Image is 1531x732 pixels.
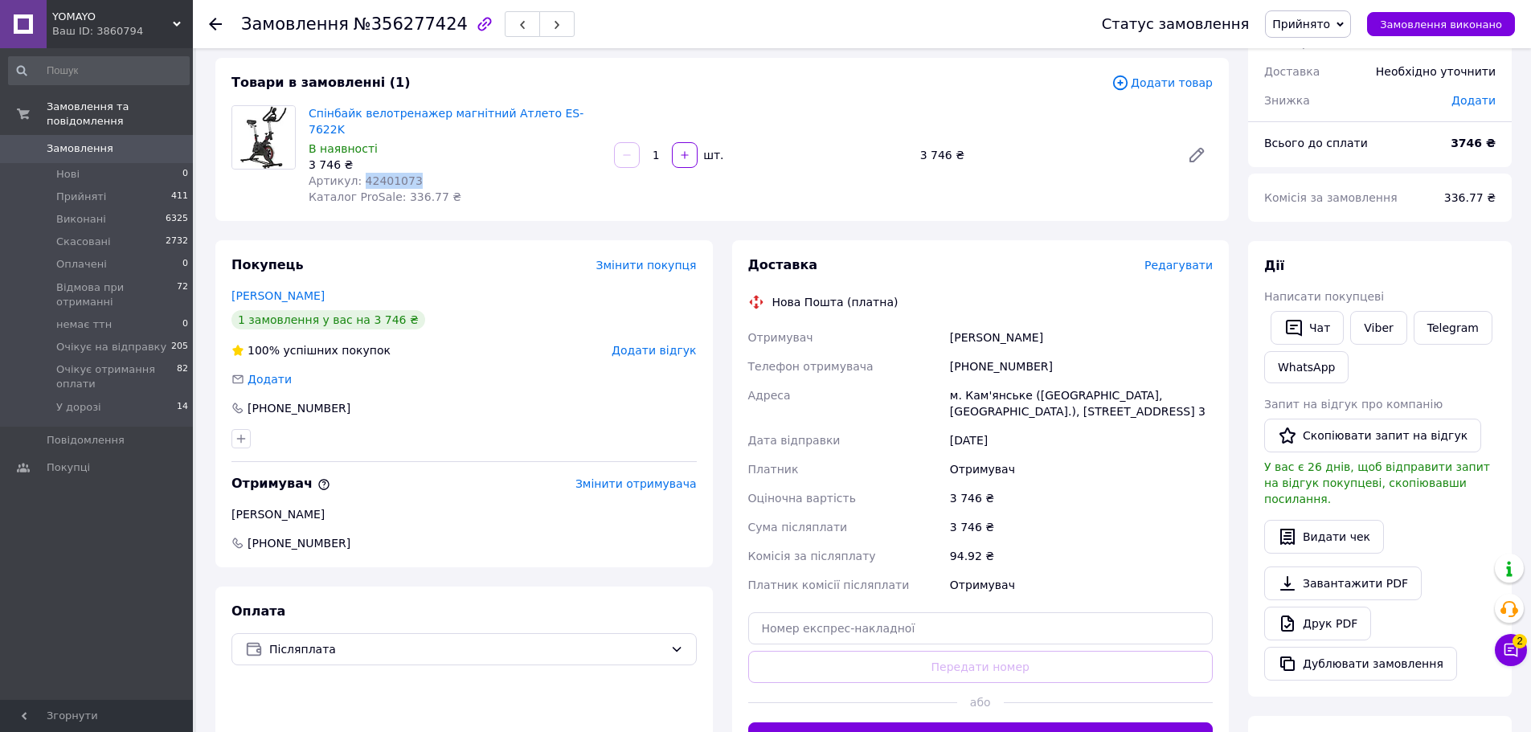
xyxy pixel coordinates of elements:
[1350,311,1406,345] a: Viber
[1264,36,1309,49] span: 1 товар
[1111,74,1213,92] span: Додати товар
[231,75,411,90] span: Товари в замовленні (1)
[248,344,280,357] span: 100%
[1495,634,1527,666] button: Чат з покупцем2
[947,323,1216,352] div: [PERSON_NAME]
[1271,311,1344,345] button: Чат
[748,579,910,591] span: Платник комісії післяплати
[1264,94,1310,107] span: Знижка
[1181,139,1213,171] a: Редагувати
[1264,191,1398,204] span: Комісія за замовлення
[947,570,1216,599] div: Отримувач
[231,603,285,619] span: Оплата
[177,362,188,391] span: 82
[166,235,188,249] span: 2732
[232,106,295,169] img: Спінбайк велотренажер магнітний Атлето ES-7622K
[1367,12,1515,36] button: Замовлення виконано
[947,455,1216,484] div: Отримувач
[56,190,106,204] span: Прийняті
[748,331,813,344] span: Отримувач
[1272,18,1330,31] span: Прийнято
[231,476,330,491] span: Отримувач
[947,513,1216,542] div: 3 746 ₴
[8,56,190,85] input: Пошук
[52,24,193,39] div: Ваш ID: 3860794
[56,235,111,249] span: Скасовані
[947,484,1216,513] div: 3 746 ₴
[947,426,1216,455] div: [DATE]
[56,362,177,391] span: Очікує отримання оплати
[241,14,349,34] span: Замовлення
[748,360,874,373] span: Телефон отримувача
[748,434,841,447] span: Дата відправки
[248,373,292,386] span: Додати
[182,167,188,182] span: 0
[1513,629,1527,644] span: 2
[914,144,1174,166] div: 3 746 ₴
[748,463,799,476] span: Платник
[231,257,304,272] span: Покупець
[748,550,876,562] span: Комісія за післяплату
[1414,311,1492,345] a: Telegram
[947,542,1216,570] div: 94.92 ₴
[1264,419,1481,452] button: Скопіювати запит на відгук
[947,352,1216,381] div: [PHONE_NUMBER]
[1264,460,1490,505] span: У вас є 26 днів, щоб відправити запит на відгук покупцеві, скопіювавши посилання.
[612,344,696,357] span: Додати відгук
[947,381,1216,426] div: м. Кам'янське ([GEOGRAPHIC_DATA], [GEOGRAPHIC_DATA].), [STREET_ADDRESS] 3
[309,142,378,155] span: В наявності
[231,289,325,302] a: [PERSON_NAME]
[1264,137,1368,149] span: Всього до сплати
[56,340,166,354] span: Очікує на відправку
[596,259,697,272] span: Змінити покупця
[56,167,80,182] span: Нові
[1264,647,1457,681] button: Дублювати замовлення
[166,212,188,227] span: 6325
[354,14,468,34] span: №356277424
[1264,258,1284,273] span: Дії
[1264,351,1349,383] a: WhatsApp
[231,342,391,358] div: успішних покупок
[1264,520,1384,554] button: Видати чек
[231,310,425,329] div: 1 замовлення у вас на 3 746 ₴
[748,257,818,272] span: Доставка
[246,535,352,551] span: [PHONE_NUMBER]
[1264,290,1384,303] span: Написати покупцеві
[1451,137,1496,149] b: 3746 ₴
[748,389,791,402] span: Адреса
[1444,191,1496,204] span: 336.77 ₴
[56,400,101,415] span: У дорозі
[52,10,173,24] span: YOMAYO
[957,694,1004,710] span: або
[309,107,583,136] a: Спінбайк велотренажер магнітний Атлето ES-7622K
[56,257,107,272] span: Оплачені
[748,612,1214,644] input: Номер експрес-накладної
[171,340,188,354] span: 205
[309,157,601,173] div: 3 746 ₴
[182,317,188,332] span: 0
[47,433,125,448] span: Повідомлення
[1451,94,1496,107] span: Додати
[209,16,222,32] div: Повернутися назад
[1366,54,1505,89] div: Необхідно уточнити
[1380,18,1502,31] span: Замовлення виконано
[575,477,697,490] span: Змінити отримувача
[177,400,188,415] span: 14
[47,141,113,156] span: Замовлення
[171,190,188,204] span: 411
[748,492,856,505] span: Оціночна вартість
[1264,65,1320,78] span: Доставка
[269,640,664,658] span: Післяплата
[182,257,188,272] span: 0
[56,280,177,309] span: Відмова при отриманні
[768,294,903,310] div: Нова Пошта (платна)
[699,147,725,163] div: шт.
[47,100,193,129] span: Замовлення та повідомлення
[1264,607,1371,640] a: Друк PDF
[1102,16,1250,32] div: Статус замовлення
[309,174,423,187] span: Артикул: 42401073
[309,190,461,203] span: Каталог ProSale: 336.77 ₴
[56,212,106,227] span: Виконані
[1264,398,1443,411] span: Запит на відгук про компанію
[748,521,848,534] span: Сума післяплати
